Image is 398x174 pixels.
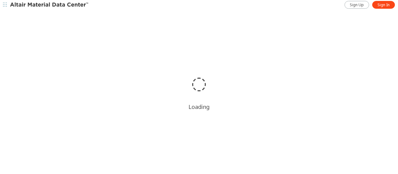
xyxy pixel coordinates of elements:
[345,1,369,9] a: Sign Up
[372,1,395,9] a: Sign In
[188,103,210,111] div: Loading
[377,2,390,7] span: Sign In
[350,2,364,7] span: Sign Up
[10,2,89,8] img: Altair Material Data Center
